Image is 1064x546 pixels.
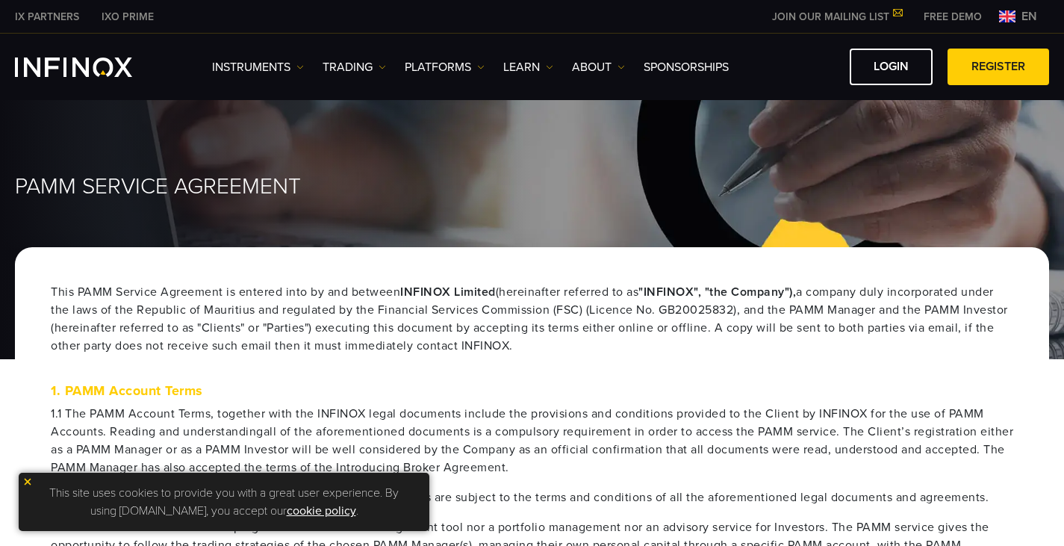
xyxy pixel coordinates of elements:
[400,285,496,300] strong: INFINOX Limited
[572,58,625,76] a: ABOUT
[287,503,356,518] a: cookie policy
[26,480,422,524] p: This site uses cookies to provide you with a great user experience. By using [DOMAIN_NAME], you a...
[51,381,1013,401] span: 1. PAMM Account Terms
[850,49,933,85] a: LOGIN
[51,405,1013,477] div: 1.1 The PAMM Account Terms, together with the INFINOX legal documents include the provisions and ...
[912,9,993,25] a: INFINOX MENU
[4,9,90,25] a: INFINOX
[948,49,1049,85] a: REGISTER
[644,58,729,76] a: SPONSORSHIPS
[51,488,1013,506] div: 1.2 All actions carried out by the PAMM Manager on PAMM Accounts are subject to the terms and con...
[405,58,485,76] a: PLATFORMS
[22,477,33,487] img: yellow close icon
[503,58,553,76] a: Learn
[15,58,167,77] a: INFINOX Logo
[1015,7,1043,25] span: en
[212,58,304,76] a: Instruments
[15,175,1049,199] h1: PAMM SERVICE AGREEMENT
[51,283,1013,355] div: This PAMM Service Agreement is entered into by and between (hereinafter referred to as a company ...
[90,9,165,25] a: INFINOX
[638,285,796,300] strong: "INFINOX", "the Company"),
[761,10,912,23] a: JOIN OUR MAILING LIST
[323,58,386,76] a: TRADING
